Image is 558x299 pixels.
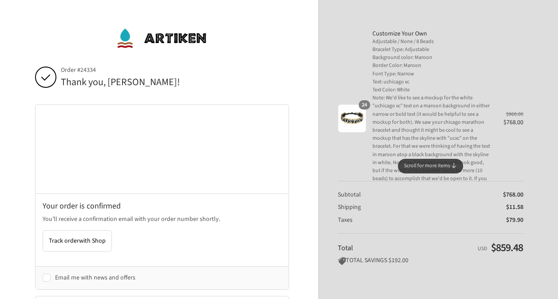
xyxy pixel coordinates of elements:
[43,215,281,224] p: You’ll receive a confirmation email with your order number shortly.
[338,104,366,133] img: Customize Your Own - Adjustable / None / 8 Beads
[372,62,491,70] span: Border Color: Maroon
[372,70,491,78] span: Font Type: Narrow
[338,256,387,265] span: TOTAL SAVINGS
[36,105,289,193] iframe: Google map displaying pin point of shipping address: Chicago, Illinois
[372,94,491,199] span: Note: We'd like to see a mockup for the white "uchicago xc" text on a maroon background in either...
[372,78,491,86] span: Text: uchicago xc
[116,25,207,51] img: ArtiKen
[503,190,523,199] span: $768.00
[338,203,361,212] span: Shipping
[506,216,523,224] span: $79.90
[338,191,442,199] th: Subtotal
[372,54,491,62] span: Background color: Maroon
[398,159,463,173] div: Scroll for more items
[61,76,289,89] h2: Thank you, [PERSON_NAME]!
[372,38,491,46] span: Adjustable / None / 8 Beads
[506,203,523,212] span: $11.58
[338,212,442,224] th: Taxes
[372,46,491,54] span: Bracelet Type: Adjustable
[61,66,289,74] span: Order #24334
[388,256,408,265] span: $192.00
[43,230,112,252] button: Track orderwith Shop
[506,110,523,118] del: $960.00
[491,240,523,256] span: $859.48
[478,245,487,252] span: USD
[338,243,353,253] span: Total
[49,236,106,245] span: Track order
[372,86,491,94] span: Text Color: White
[55,273,135,282] span: Email me with news and offers
[36,105,289,193] div: Google map displaying pin point of shipping address: Chicago, Illinois
[503,118,523,127] span: $768.00
[372,30,491,38] span: Customize Your Own
[79,236,106,245] span: with Shop
[43,201,281,211] h2: Your order is confirmed
[359,100,370,110] span: 24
